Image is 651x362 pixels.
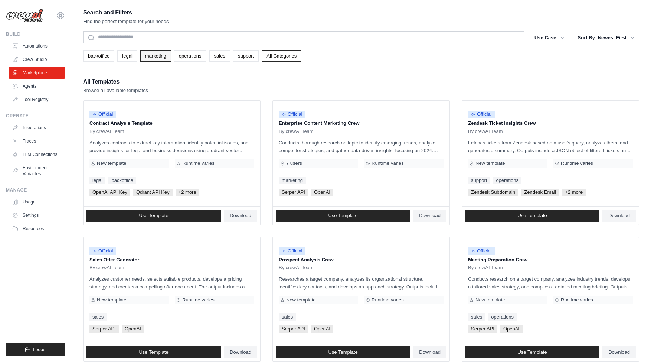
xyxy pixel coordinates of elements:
span: New template [97,160,126,166]
p: Contract Analysis Template [89,120,254,127]
span: OpenAI [311,325,333,333]
a: Use Template [465,210,599,222]
span: Runtime varies [561,160,593,166]
span: By crewAI Team [89,265,124,271]
span: 7 users [286,160,302,166]
a: operations [174,50,206,62]
span: Download [230,213,251,219]
span: +2 more [562,189,586,196]
span: Use Template [517,349,547,355]
a: legal [89,177,105,184]
img: Logo [6,9,43,23]
a: Tool Registry [9,94,65,105]
span: Serper API [279,189,308,196]
span: Runtime varies [372,297,404,303]
span: New template [97,297,126,303]
a: backoffice [108,177,136,184]
button: Sort By: Newest First [573,31,639,45]
span: OpenAI [500,325,523,333]
button: Use Case [530,31,569,45]
p: Conducts thorough research on topic to identify emerging trends, analyze competitor strategies, a... [279,139,444,154]
p: Researches a target company, analyzes its organizational structure, identifies key contacts, and ... [279,275,444,291]
span: Use Template [328,213,357,219]
p: Browse all available templates [83,87,148,94]
span: Official [89,247,116,255]
a: LLM Connections [9,149,65,160]
span: Official [89,111,116,118]
p: Fetches tickets from Zendesk based on a user's query, analyzes them, and generates a summary. Out... [468,139,633,154]
a: sales [468,313,485,321]
a: operations [488,313,517,321]
span: By crewAI Team [279,128,314,134]
a: legal [117,50,137,62]
a: Marketplace [9,67,65,79]
a: Download [602,210,636,222]
span: OpenAI [122,325,144,333]
a: sales [279,313,296,321]
span: Official [468,247,495,255]
a: Settings [9,209,65,221]
span: Download [230,349,251,355]
span: New template [475,297,505,303]
span: By crewAI Team [89,128,124,134]
span: OpenAI [311,189,333,196]
a: Usage [9,196,65,208]
a: operations [493,177,521,184]
p: Enterprise Content Marketing Crew [279,120,444,127]
span: +2 more [176,189,199,196]
a: Download [413,346,446,358]
p: Find the perfect template for your needs [83,18,169,25]
span: OpenAI API Key [89,189,130,196]
span: Use Template [517,213,547,219]
div: Operate [6,113,65,119]
button: Logout [6,343,65,356]
a: Traces [9,135,65,147]
p: Zendesk Ticket Insights Crew [468,120,633,127]
a: marketing [140,50,171,62]
span: New template [286,297,315,303]
span: Runtime varies [182,297,215,303]
h2: Search and Filters [83,7,169,18]
span: Official [279,111,305,118]
a: Download [224,210,257,222]
span: Download [608,213,630,219]
a: sales [209,50,230,62]
p: Prospect Analysis Crew [279,256,444,264]
a: support [233,50,259,62]
span: Zendesk Email [521,189,559,196]
span: Download [608,349,630,355]
a: Integrations [9,122,65,134]
span: Serper API [468,325,497,333]
a: Download [413,210,446,222]
a: backoffice [83,50,114,62]
span: Logout [33,347,47,353]
span: Download [419,349,441,355]
span: Use Template [139,213,168,219]
a: Automations [9,40,65,52]
span: Runtime varies [561,297,593,303]
span: By crewAI Team [468,265,503,271]
a: Download [224,346,257,358]
span: Zendesk Subdomain [468,189,518,196]
span: Runtime varies [372,160,404,166]
span: Official [468,111,495,118]
span: New template [475,160,505,166]
a: Environment Variables [9,162,65,180]
p: Meeting Preparation Crew [468,256,633,264]
p: Conducts research on a target company, analyzes industry trends, develops a tailored sales strate... [468,275,633,291]
a: support [468,177,490,184]
h2: All Templates [83,76,148,87]
div: Manage [6,187,65,193]
a: Use Template [276,346,410,358]
span: Runtime varies [182,160,215,166]
div: Build [6,31,65,37]
span: Qdrant API Key [133,189,173,196]
a: Use Template [276,210,410,222]
p: Analyzes contracts to extract key information, identify potential issues, and provide insights fo... [89,139,254,154]
a: Use Template [86,210,221,222]
a: Crew Studio [9,53,65,65]
span: Resources [23,226,44,232]
span: Download [419,213,441,219]
a: Download [602,346,636,358]
p: Sales Offer Generator [89,256,254,264]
